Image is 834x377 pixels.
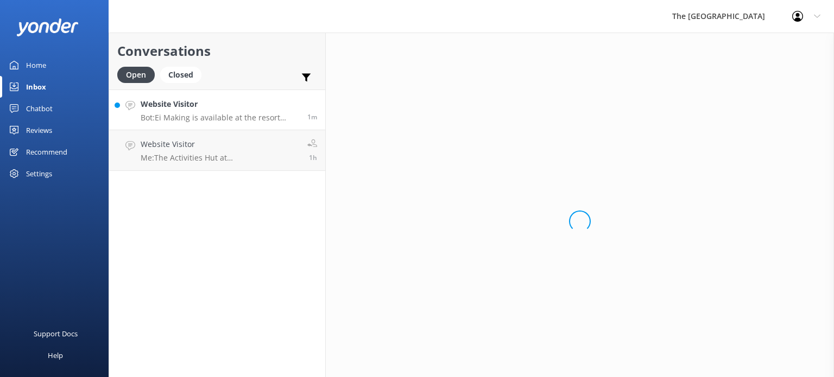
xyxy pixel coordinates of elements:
h2: Conversations [117,41,317,61]
span: Sep 05 2025 11:15pm (UTC -10:00) Pacific/Honolulu [307,112,317,122]
div: Inbox [26,76,46,98]
div: Closed [160,67,201,83]
div: Settings [26,163,52,184]
img: yonder-white-logo.png [16,18,79,36]
a: Website VisitorBot:Ei Making is available at the resort [DATE] at 2:30 pm, coinciding with Island... [109,90,325,130]
div: Help [48,344,63,366]
div: Chatbot [26,98,53,119]
p: Bot: Ei Making is available at the resort [DATE] at 2:30 pm, coinciding with Island Night. [141,113,299,123]
a: Closed [160,68,207,80]
h4: Website Visitor [141,98,299,110]
div: Open [117,67,155,83]
div: Recommend [26,141,67,163]
div: Home [26,54,46,76]
div: Reviews [26,119,52,141]
div: Support Docs [34,323,78,344]
h4: Website Visitor [141,138,299,150]
span: Sep 05 2025 10:14pm (UTC -10:00) Pacific/Honolulu [309,153,317,162]
a: Website VisitorMe:The Activities Hut at [GEOGRAPHIC_DATA] is open daily from 8:30am to 5:30pm. Th... [109,130,325,171]
p: Me: The Activities Hut at [GEOGRAPHIC_DATA] is open daily from 8:30am to 5:30pm. This is where gu... [141,153,299,163]
a: Open [117,68,160,80]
